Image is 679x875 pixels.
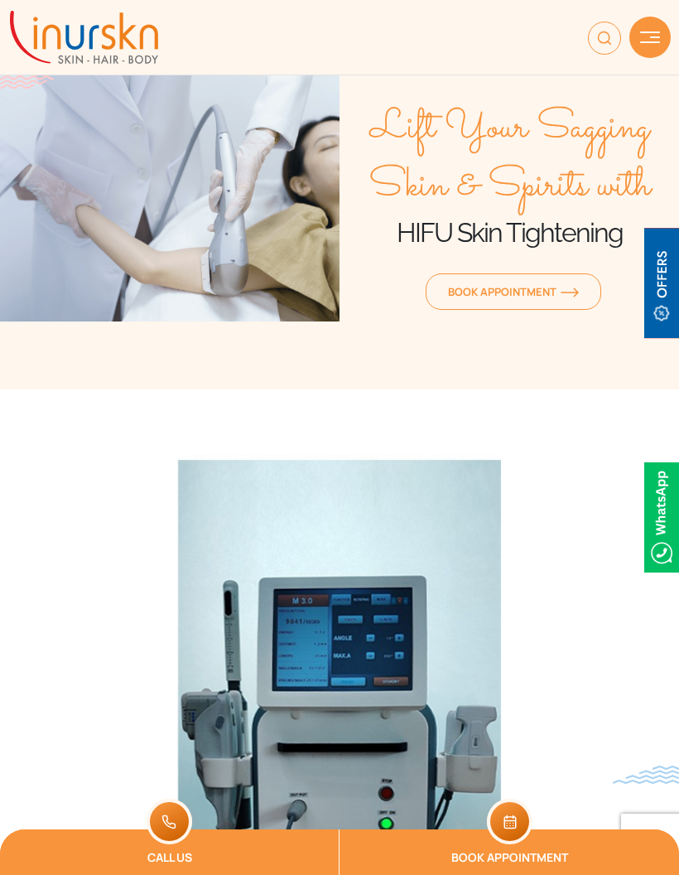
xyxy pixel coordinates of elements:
img: mobile-tel [147,799,192,844]
img: mobile-cal [487,799,532,844]
img: orange-arrow [561,288,579,297]
a: Book Appointmentorange-arrow [426,273,601,310]
img: inurskn-logo [10,11,158,64]
img: hamLine.svg [640,31,660,43]
img: searchiocn [588,22,621,55]
img: offerBt [644,229,679,339]
span: Lift Your Sagging Skin & Spirits with [348,99,671,215]
h1: HIFU Skin Tightening [348,215,671,250]
span: Book Appointment [448,284,579,299]
img: Whatsappicon [644,462,679,573]
a: Whatsappicon [644,507,679,525]
a: Book Appointment [339,829,679,875]
img: bluewave [613,766,679,784]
